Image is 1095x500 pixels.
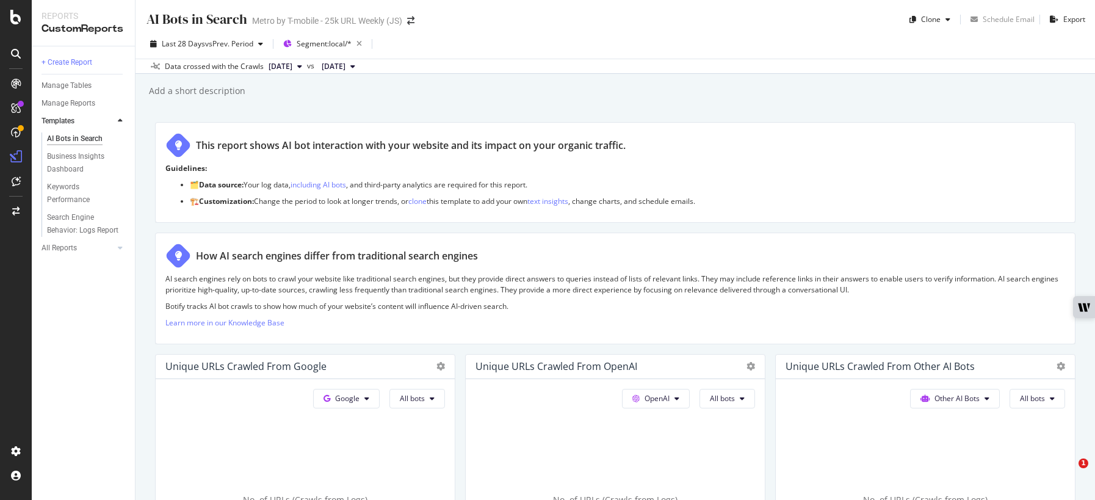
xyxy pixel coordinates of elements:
div: All Reports [42,242,77,255]
a: clone [408,196,427,206]
p: Botify tracks AI bot crawls to show how much of your website’s content will influence AI-driven s... [165,301,1065,311]
div: Data crossed with the Crawls [165,61,264,72]
button: All bots [1010,389,1065,408]
strong: Guidelines: [165,163,207,173]
div: Export [1063,14,1085,24]
button: All bots [699,389,755,408]
button: Schedule Email [966,10,1035,29]
a: Manage Tables [42,79,126,92]
div: This report shows AI bot interaction with your website and its impact on your organic traffic. [196,139,626,153]
a: Manage Reports [42,97,126,110]
div: AI Bots in Search [145,10,247,29]
span: Last 28 Days [162,38,205,49]
div: Unique URLs Crawled from Other AI Bots [786,360,975,372]
div: Metro by T-mobile - 25k URL Weekly (JS) [252,15,402,27]
div: Unique URLs Crawled from OpenAI [475,360,637,372]
div: Unique URLs Crawled from Google [165,360,327,372]
div: Search Engine Behavior: Logs Report [47,211,119,237]
div: + Create Report [42,56,92,69]
div: Manage Tables [42,79,92,92]
div: Reports [42,10,125,22]
strong: Customization: [199,196,254,206]
a: including AI bots [291,179,346,190]
a: + Create Report [42,56,126,69]
p: AI search engines rely on bots to crawl your website like traditional search engines, but they pr... [165,274,1065,294]
div: Schedule Email [983,14,1035,24]
button: Google [313,389,380,408]
span: 2025 Jul. 4th [322,61,345,72]
span: vs [307,60,317,71]
span: All bots [1020,393,1045,404]
span: 1 [1079,458,1088,468]
a: Templates [42,115,114,128]
span: Segment: local/* [297,38,352,49]
iframe: Intercom live chat [1053,458,1083,488]
a: Learn more in our Knowledge Base [165,317,284,328]
button: Last 28 DaysvsPrev. Period [145,34,268,54]
div: How AI search engines differ from traditional search engines [196,249,478,263]
span: vs Prev. Period [205,38,253,49]
button: [DATE] [317,59,360,74]
a: Search Engine Behavior: Logs Report [47,211,126,237]
span: All bots [710,393,735,404]
div: How AI search engines differ from traditional search enginesAI search engines rely on bots to cra... [155,233,1075,344]
button: Export [1045,10,1085,29]
div: Clone [921,14,941,24]
div: CustomReports [42,22,125,36]
a: AI Bots in Search [47,132,126,145]
strong: Data source: [199,179,244,190]
span: Google [335,393,360,404]
button: [DATE] [264,59,307,74]
button: OpenAI [622,389,690,408]
p: 🏗️ Change the period to look at longer trends, or this template to add your own , change charts, ... [190,196,1065,206]
span: OpenAI [645,393,670,404]
a: Keywords Performance [47,181,126,206]
div: Business Insights Dashboard [47,150,117,176]
button: Clone [905,10,955,29]
div: Templates [42,115,74,128]
div: arrow-right-arrow-left [407,16,414,25]
span: All bots [400,393,425,404]
button: Other AI Bots [910,389,1000,408]
button: All bots [389,389,445,408]
div: Manage Reports [42,97,95,110]
p: 🗂️ Your log data, , and third-party analytics are required for this report. [190,179,1065,190]
div: AI Bots in Search [47,132,103,145]
span: 2025 Aug. 29th [269,61,292,72]
span: Other AI Bots [934,393,980,404]
button: Segment:local/* [278,34,367,54]
a: text insights [527,196,568,206]
div: Keywords Performance [47,181,115,206]
a: Business Insights Dashboard [47,150,126,176]
div: Add a short description [148,85,245,97]
a: All Reports [42,242,114,255]
div: This report shows AI bot interaction with your website and its impact on your organic traffic.Gui... [155,122,1075,223]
